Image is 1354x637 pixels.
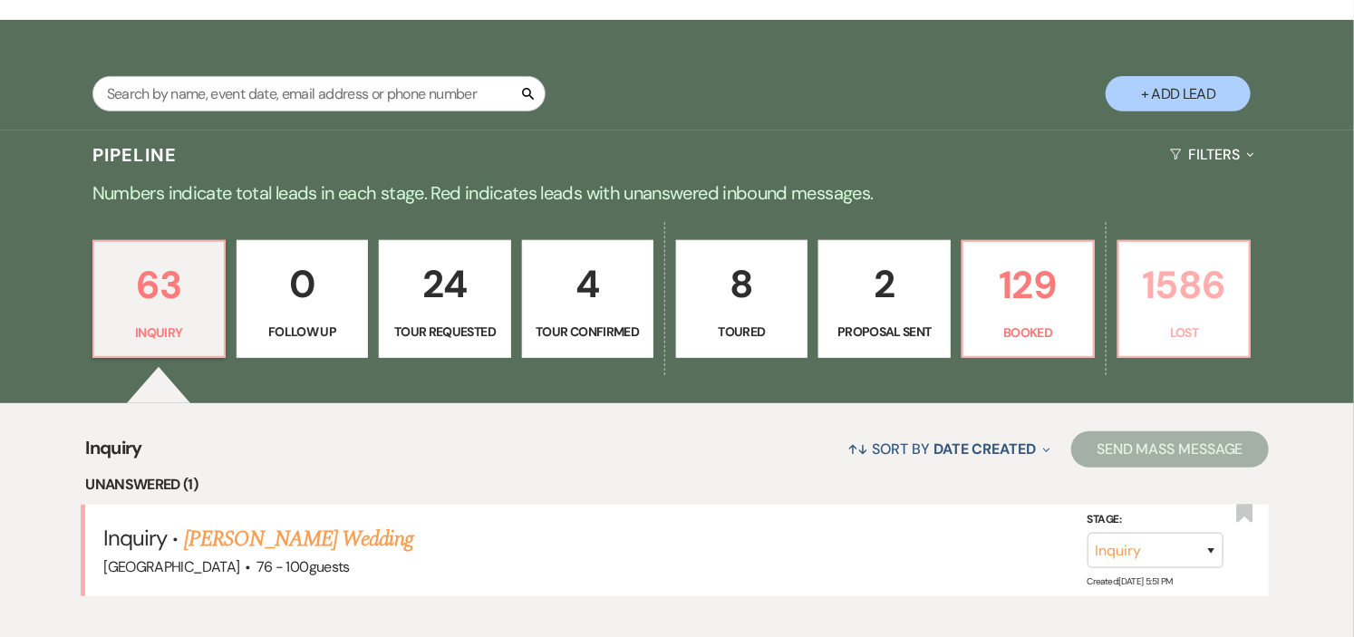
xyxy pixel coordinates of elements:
[534,254,642,314] p: 4
[105,323,213,343] p: Inquiry
[830,322,938,342] p: Proposal Sent
[1071,431,1269,468] button: Send Mass Message
[818,240,950,358] a: 2Proposal Sent
[1130,255,1238,315] p: 1586
[534,322,642,342] p: Tour Confirmed
[92,240,226,358] a: 63Inquiry
[847,439,869,458] span: ↑↓
[974,323,1082,343] p: Booked
[522,240,653,358] a: 4Tour Confirmed
[256,557,350,576] span: 76 - 100 guests
[1088,575,1173,587] span: Created: [DATE] 5:51 PM
[830,254,938,314] p: 2
[1117,240,1251,358] a: 1586Lost
[237,240,368,358] a: 0Follow Up
[840,425,1058,473] button: Sort By Date Created
[92,142,178,168] h3: Pipeline
[103,524,167,552] span: Inquiry
[85,473,1269,497] li: Unanswered (1)
[85,434,142,473] span: Inquiry
[962,240,1095,358] a: 129Booked
[391,254,498,314] p: 24
[92,76,546,111] input: Search by name, event date, email address or phone number
[24,179,1330,208] p: Numbers indicate total leads in each stage. Red indicates leads with unanswered inbound messages.
[1163,130,1262,179] button: Filters
[248,322,356,342] p: Follow Up
[184,523,413,555] a: [PERSON_NAME] Wedding
[1088,510,1223,530] label: Stage:
[688,254,796,314] p: 8
[974,255,1082,315] p: 129
[688,322,796,342] p: Toured
[103,557,239,576] span: [GEOGRAPHIC_DATA]
[1106,76,1251,111] button: + Add Lead
[1130,323,1238,343] p: Lost
[379,240,510,358] a: 24Tour Requested
[676,240,808,358] a: 8Toured
[248,254,356,314] p: 0
[105,255,213,315] p: 63
[391,322,498,342] p: Tour Requested
[933,439,1036,458] span: Date Created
